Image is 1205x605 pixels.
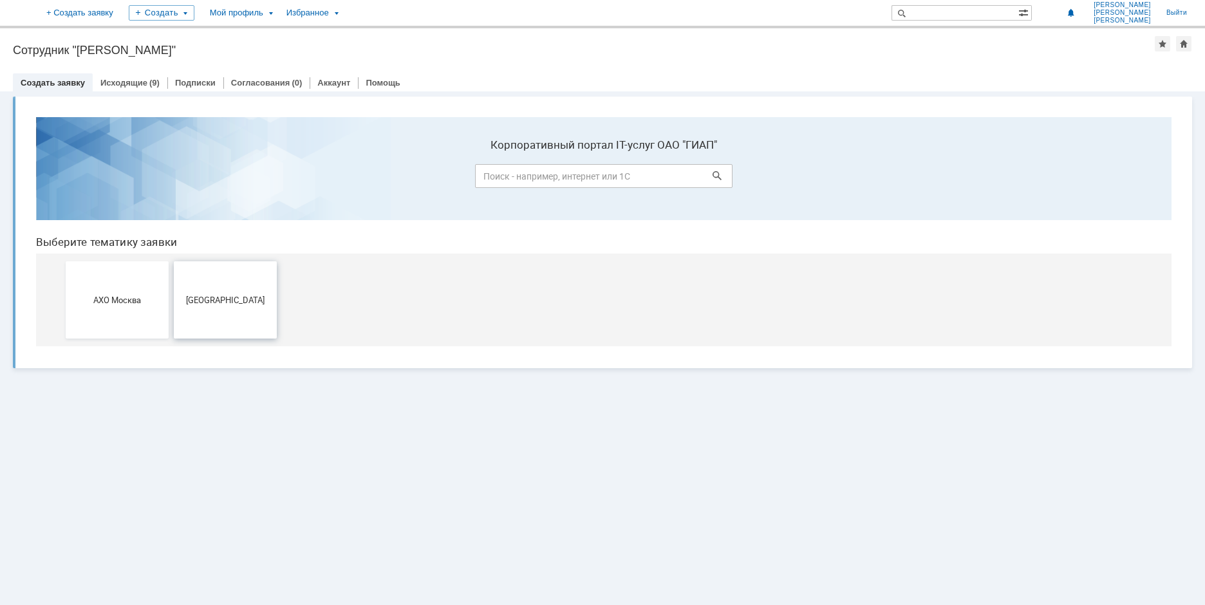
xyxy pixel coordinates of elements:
div: (9) [149,78,160,88]
a: Помощь [366,78,400,88]
div: Сотрудник "[PERSON_NAME]" [13,44,1155,57]
div: Сделать домашней страницей [1176,36,1191,51]
a: Исходящие [100,78,147,88]
header: Выберите тематику заявки [10,129,1146,142]
div: Создать [129,5,194,21]
a: Подписки [175,78,216,88]
input: Поиск - например, интернет или 1С [449,57,707,81]
button: [GEOGRAPHIC_DATA] [148,154,251,232]
span: [GEOGRAPHIC_DATA] [152,188,247,198]
span: [PERSON_NAME] [1094,9,1151,17]
a: Создать заявку [21,78,85,88]
span: АХО Москва [44,188,139,198]
a: Согласования [231,78,290,88]
span: [PERSON_NAME] [1094,17,1151,24]
div: Добавить в избранное [1155,36,1170,51]
span: Расширенный поиск [1018,6,1031,18]
span: [PERSON_NAME] [1094,1,1151,9]
label: Корпоративный портал IT-услуг ОАО "ГИАП" [449,32,707,44]
a: Аккаунт [317,78,350,88]
button: АХО Москва [40,154,143,232]
div: (0) [292,78,302,88]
